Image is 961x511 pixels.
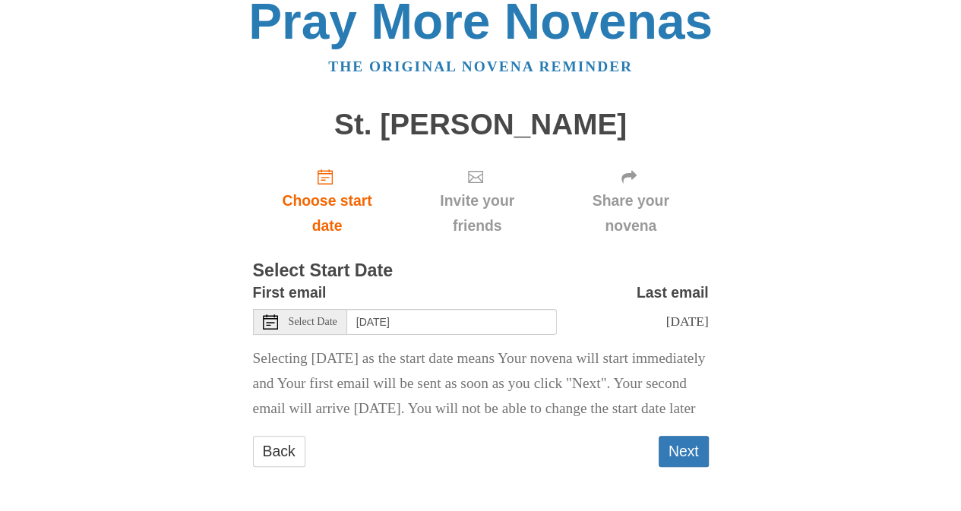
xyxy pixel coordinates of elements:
a: Back [253,436,305,467]
span: Select Date [289,317,337,327]
div: Click "Next" to confirm your start date first. [401,156,552,246]
span: [DATE] [665,314,708,329]
div: Click "Next" to confirm your start date first. [553,156,709,246]
a: Choose start date [253,156,402,246]
label: First email [253,280,327,305]
p: Selecting [DATE] as the start date means Your novena will start immediately and Your first email ... [253,346,709,421]
button: Next [659,436,709,467]
a: The original novena reminder [328,58,633,74]
h1: St. [PERSON_NAME] [253,109,709,141]
h3: Select Start Date [253,261,709,281]
span: Invite your friends [416,188,537,238]
span: Share your novena [568,188,694,238]
input: Use the arrow keys to pick a date [347,309,557,335]
span: Choose start date [268,188,387,238]
label: Last email [637,280,709,305]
